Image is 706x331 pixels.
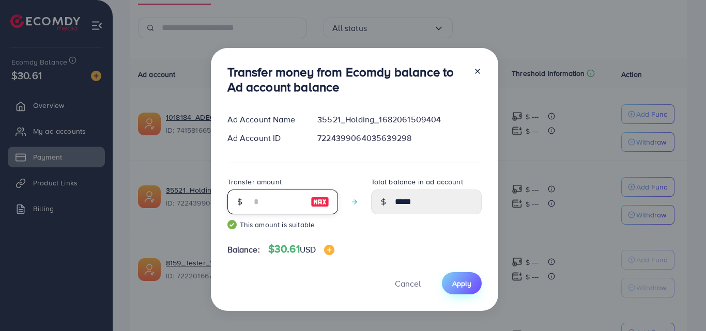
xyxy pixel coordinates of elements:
[219,114,310,125] div: Ad Account Name
[227,65,465,94] h3: Transfer money from Ecomdy balance to Ad account balance
[300,244,316,255] span: USD
[324,245,334,255] img: image
[382,272,434,294] button: Cancel
[309,132,489,144] div: 7224399064035639298
[227,219,338,230] small: This amount is suitable
[268,243,334,256] h4: $30.61
[662,285,698,323] iframe: Chat
[452,278,471,289] span: Apply
[309,114,489,125] div: 35521_Holding_1682061509404
[227,244,260,256] span: Balance:
[395,278,421,289] span: Cancel
[371,177,463,187] label: Total balance in ad account
[219,132,310,144] div: Ad Account ID
[227,220,237,229] img: guide
[311,196,329,208] img: image
[227,177,282,187] label: Transfer amount
[442,272,482,294] button: Apply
